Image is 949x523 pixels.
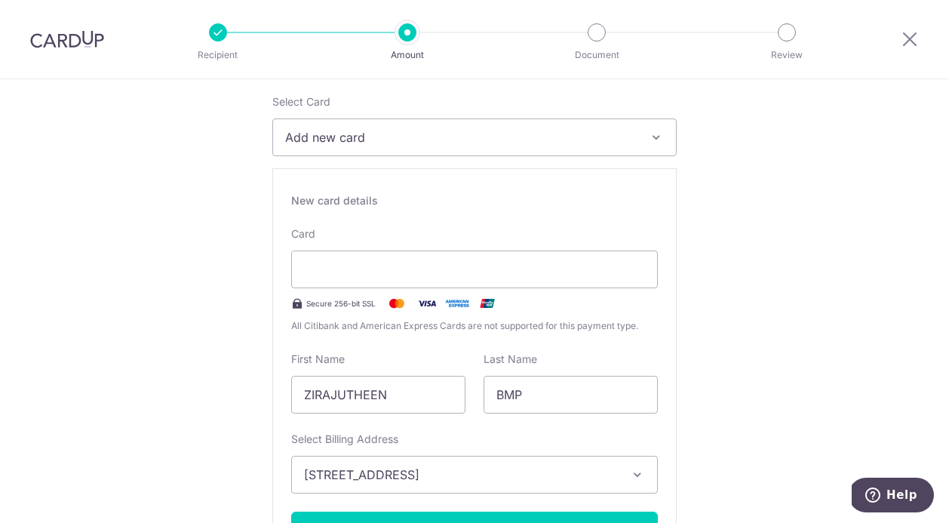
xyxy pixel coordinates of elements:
[285,128,637,146] span: Add new card
[304,466,618,484] span: [STREET_ADDRESS]
[291,352,345,367] label: First Name
[291,318,658,334] span: All Citibank and American Express Cards are not supported for this payment type.
[30,30,104,48] img: CardUp
[291,432,398,447] label: Select Billing Address
[442,294,472,312] img: .alt.amex
[306,297,376,309] span: Secure 256-bit SSL
[352,48,463,63] p: Amount
[472,294,502,312] img: .alt.unionpay
[852,478,934,515] iframe: Opens a widget where you can find more information
[484,376,658,414] input: Cardholder Last Name
[304,260,645,278] iframe: Secure card payment input frame
[541,48,653,63] p: Document
[291,456,658,494] button: [STREET_ADDRESS]
[731,48,843,63] p: Review
[272,95,330,108] span: translation missing: en.payables.payment_networks.credit_card.summary.labels.select_card
[484,352,537,367] label: Last Name
[412,294,442,312] img: Visa
[162,48,274,63] p: Recipient
[291,193,658,208] div: New card details
[291,376,465,414] input: Cardholder First Name
[382,294,412,312] img: Mastercard
[291,226,315,242] label: Card
[272,118,677,156] button: Add new card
